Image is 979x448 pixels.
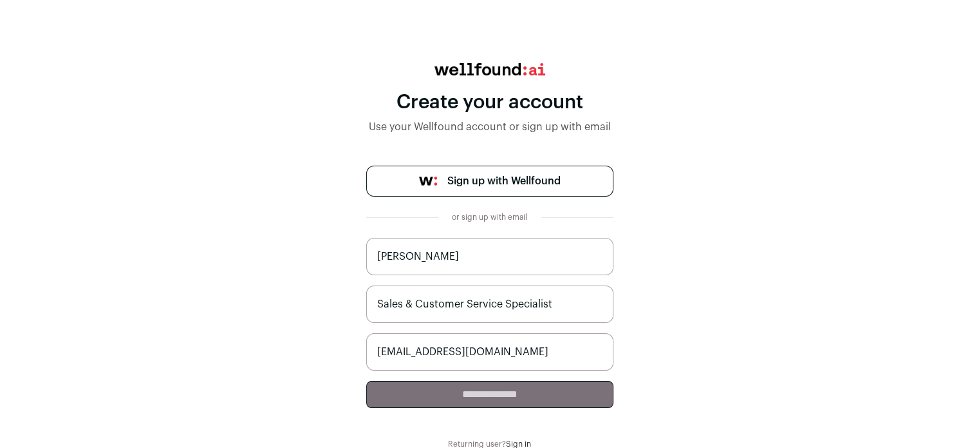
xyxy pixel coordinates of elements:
input: Job Title (i.e. CEO, Recruiter) [366,286,613,323]
span: Sign up with Wellfound [447,173,561,189]
div: Use your Wellfound account or sign up with email [366,119,613,135]
a: Sign in [506,440,531,448]
input: Jane Smith [366,238,613,275]
div: Create your account [366,91,613,114]
a: Sign up with Wellfound [366,166,613,197]
div: or sign up with email [449,212,531,222]
img: wellfound:ai [434,63,545,75]
input: name@work-email.com [366,333,613,371]
img: wellfound-symbol-flush-black-fb3c872781a75f747ccb3a119075da62bfe97bd399995f84a933054e44a575c4.png [419,177,437,186]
